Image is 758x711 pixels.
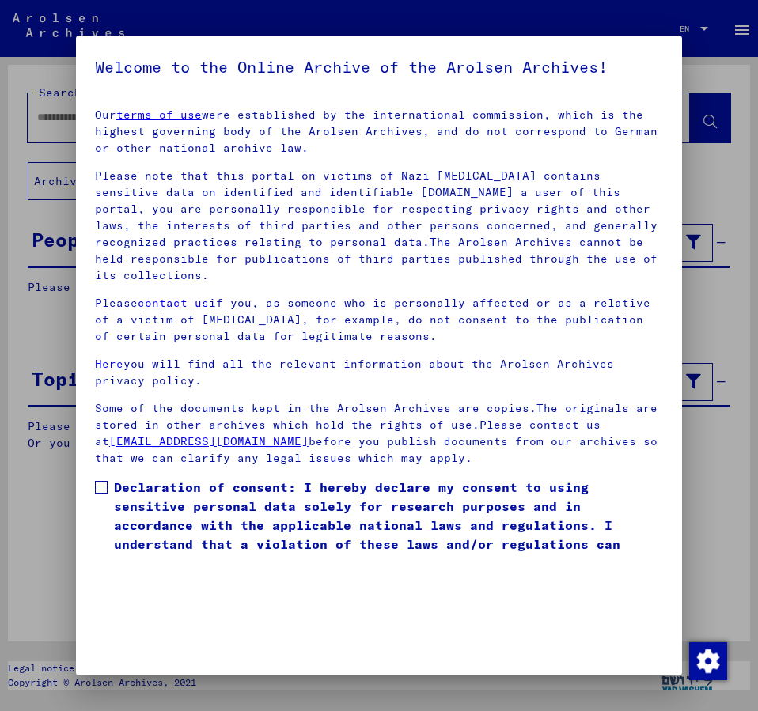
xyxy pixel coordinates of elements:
a: [EMAIL_ADDRESS][DOMAIN_NAME] [109,434,309,448]
img: Change consent [689,642,727,680]
h5: Welcome to the Online Archive of the Arolsen Archives! [95,55,663,80]
p: Our were established by the international commission, which is the highest governing body of the ... [95,107,663,157]
a: terms of use [116,108,202,122]
div: Change consent [688,641,726,679]
p: Some of the documents kept in the Arolsen Archives are copies.The originals are stored in other a... [95,400,663,467]
p: Please note that this portal on victims of Nazi [MEDICAL_DATA] contains sensitive data on identif... [95,168,663,284]
a: contact us [138,296,209,310]
p: Please if you, as someone who is personally affected or as a relative of a victim of [MEDICAL_DAT... [95,295,663,345]
a: Here [95,357,123,371]
p: you will find all the relevant information about the Arolsen Archives privacy policy. [95,356,663,389]
span: Declaration of consent: I hereby declare my consent to using sensitive personal data solely for r... [114,478,663,573]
